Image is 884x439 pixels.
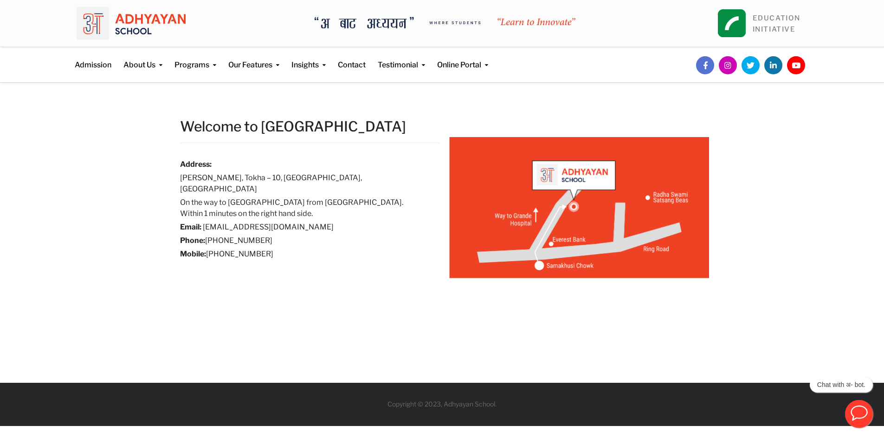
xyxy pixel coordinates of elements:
[291,47,326,71] a: Insights
[718,9,746,37] img: square_leapfrog
[203,223,334,231] a: [EMAIL_ADDRESS][DOMAIN_NAME]
[180,197,426,219] h6: On the way to [GEOGRAPHIC_DATA] from [GEOGRAPHIC_DATA]. Within 1 minutes on the right hand side.
[174,47,216,71] a: Programs
[75,47,111,71] a: Admission
[180,118,440,135] h2: Welcome to [GEOGRAPHIC_DATA]
[180,223,201,231] strong: Email:
[77,7,186,39] img: logo
[180,235,426,246] h6: [PHONE_NUMBER]
[180,236,205,245] strong: Phone:
[338,47,366,71] a: Contact
[180,172,426,195] h6: [PERSON_NAME], Tokha – 10, [GEOGRAPHIC_DATA], [GEOGRAPHIC_DATA]
[180,249,206,258] strong: Mobile:
[228,47,279,71] a: Our Features
[123,47,162,71] a: About Us
[180,249,426,260] h6: [PHONE_NUMBER]
[449,137,709,278] img: Adhyayan - Map
[753,14,800,33] a: EDUCATIONINITIATIVE
[437,47,488,71] a: Online Portal
[378,47,425,71] a: Testimonial
[315,17,575,29] img: A Bata Adhyayan where students learn to Innovate
[817,381,865,389] p: Chat with अ- bot.
[180,160,212,169] strong: Address:
[387,400,497,408] a: Copyright © 2023, Adhyayan School.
